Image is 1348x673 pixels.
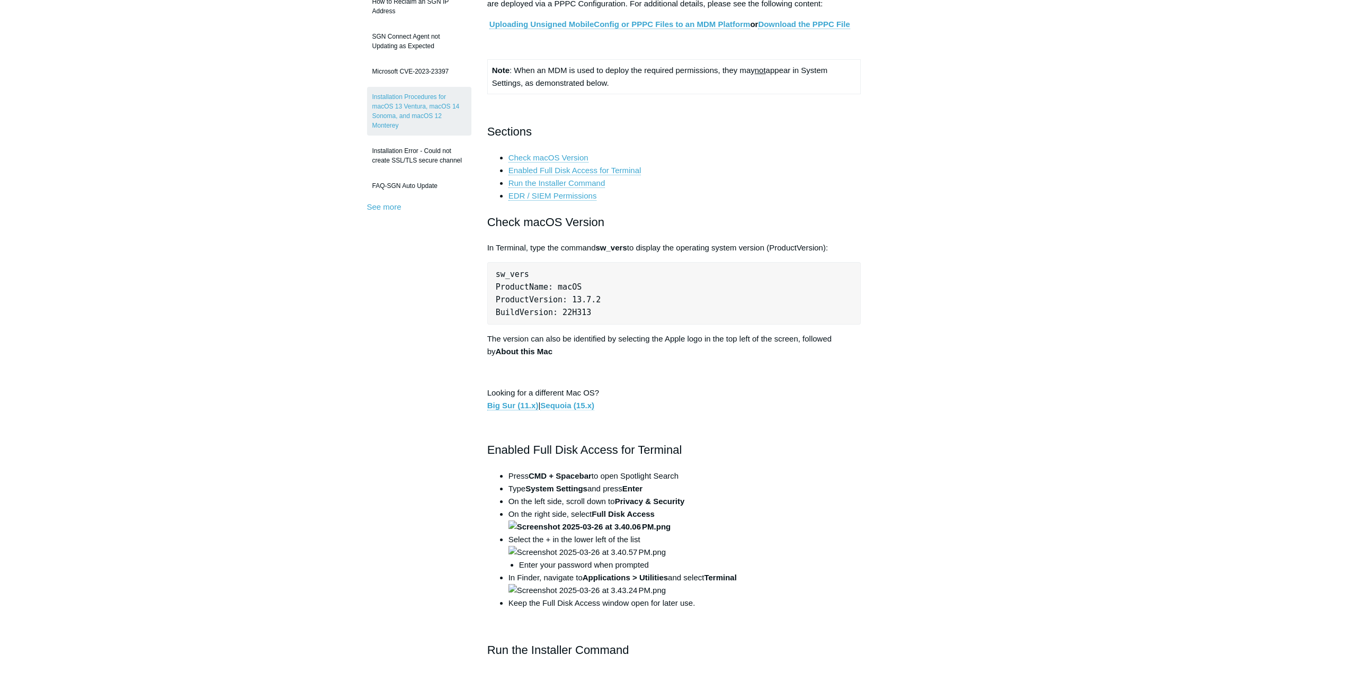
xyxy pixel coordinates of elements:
[492,66,510,75] strong: Note
[704,573,736,582] strong: Terminal
[487,441,861,459] h2: Enabled Full Disk Access for Terminal
[508,533,861,571] li: Select the + in the lower left of the list
[487,387,861,412] p: Looking for a different Mac OS? |
[487,262,861,325] pre: sw_vers ProductName: macOS ProductVersion: 13.7.2 BuildVersion: 22H313
[508,584,666,597] img: Screenshot 2025-03-26 at 3.43.24 PM.png
[519,559,861,571] li: Enter your password when prompted
[487,333,861,358] p: The version can also be identified by selecting the Apple logo in the top left of the screen, fol...
[508,508,861,533] li: On the right side, select
[367,176,471,196] a: FAQ-SGN Auto Update
[755,66,766,75] span: not
[508,178,605,188] a: Run the Installer Command
[508,495,861,508] li: On the left side, scroll down to
[487,59,861,94] td: : When an MDM is used to deploy the required permissions, they may appear in System Settings, as ...
[508,191,597,201] a: EDR / SIEM Permissions
[508,571,861,597] li: In Finder, navigate to and select
[540,401,594,410] a: Sequoia (15.x)
[367,87,471,136] a: Installation Procedures for macOS 13 Ventura, macOS 14 Sonoma, and macOS 12 Monterey
[508,482,861,495] li: Type and press
[508,597,861,609] li: Keep the Full Disk Access window open for later use.
[496,347,553,356] strong: About this Mac
[508,521,671,533] img: Screenshot 2025-03-26 at 3.40.06 PM.png
[596,243,627,252] strong: sw_vers
[487,401,539,410] a: Big Sur (11.x)
[529,471,592,480] strong: CMD + Spacebar
[508,166,641,175] a: Enabled Full Disk Access for Terminal
[508,470,861,482] li: Press to open Spotlight Search
[367,61,471,82] a: Microsoft CVE-2023-23397
[367,141,471,171] a: Installation Error - Could not create SSL/TLS secure channel
[487,213,861,231] h2: Check macOS Version
[758,20,850,29] a: Download the PPPC File
[367,26,471,56] a: SGN Connect Agent not Updating as Expected
[487,241,861,254] p: In Terminal, type the command to display the operating system version (ProductVersion):
[508,546,666,559] img: Screenshot 2025-03-26 at 3.40.57 PM.png
[367,202,401,211] a: See more
[583,573,668,582] strong: Applications > Utilities
[615,497,685,506] strong: Privacy & Security
[489,20,751,29] a: Uploading Unsigned MobileConfig or PPPC Files to an MDM Platform
[622,484,642,493] strong: Enter
[489,20,850,29] strong: or
[487,122,861,141] h2: Sections
[487,641,861,659] h2: Run the Installer Command
[508,509,671,531] strong: Full Disk Access
[525,484,587,493] strong: System Settings
[508,153,588,163] a: Check macOS Version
